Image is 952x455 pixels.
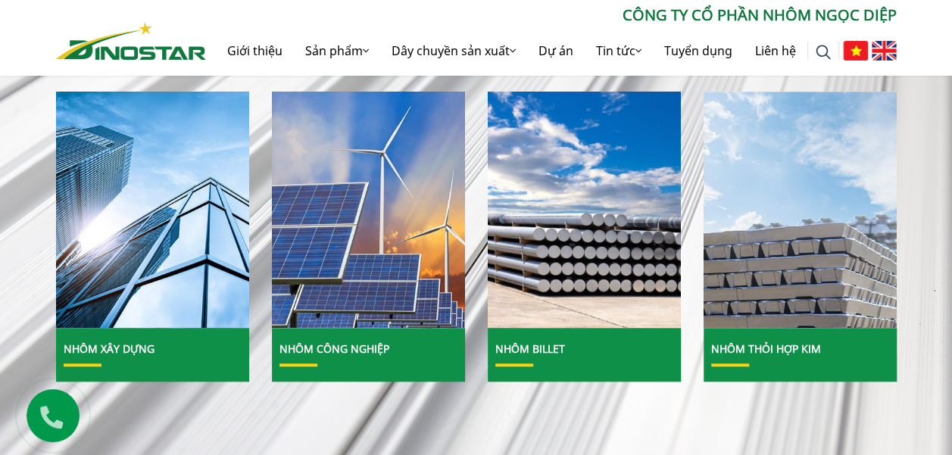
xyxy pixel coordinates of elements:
a: Tuyển dụng [653,26,744,75]
a: Nhôm Billet [495,341,565,355]
a: Giới thiệu [216,26,294,75]
a: Nhôm Công nghiệp [279,341,389,355]
a: Liên hệ [744,26,807,75]
a: Sản phẩm [294,26,380,75]
img: Tiếng Việt [843,41,868,61]
img: search [816,45,831,60]
img: Nhôm Billet [487,91,680,327]
img: Nhôm Thỏi hợp kim [703,91,896,327]
a: Dây chuyền sản xuất [380,26,527,75]
a: Nhôm Thỏi hợp kim [704,92,897,328]
a: Nhôm Công nghiệp [272,92,465,328]
a: Nhôm Xây dựng [56,92,249,328]
img: English [872,41,897,61]
img: Nhôm Xây dựng [55,91,248,327]
img: Nhôm Công nghiệp [271,91,464,327]
img: Nhôm Dinostar [56,22,206,60]
a: Nhôm Xây dựng [64,341,155,355]
a: Tin tức [585,26,653,75]
a: Nhôm Dinostar [56,19,206,59]
a: Nhôm Thỏi hợp kim [711,341,821,355]
p: CÔNG TY CỔ PHẦN NHÔM NGỌC DIỆP [206,4,897,26]
a: Nhôm Billet [488,92,681,328]
a: Dự án [527,26,585,75]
